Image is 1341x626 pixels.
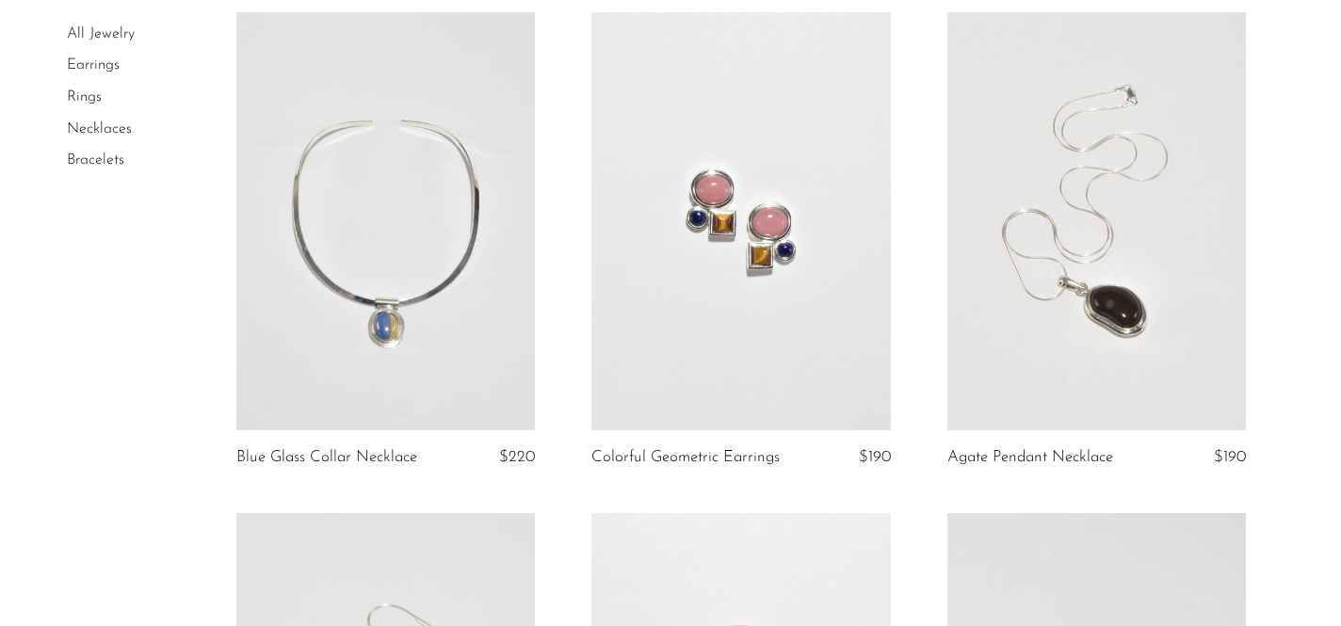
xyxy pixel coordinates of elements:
[1214,449,1246,465] span: $190
[67,58,120,73] a: Earrings
[67,152,124,168] a: Bracelets
[499,449,535,465] span: $220
[67,89,102,104] a: Rings
[947,449,1113,466] a: Agate Pendant Necklace
[67,121,132,136] a: Necklaces
[591,449,780,466] a: Colorful Geometric Earrings
[859,449,891,465] span: $190
[236,449,417,466] a: Blue Glass Collar Necklace
[67,26,135,41] a: All Jewelry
